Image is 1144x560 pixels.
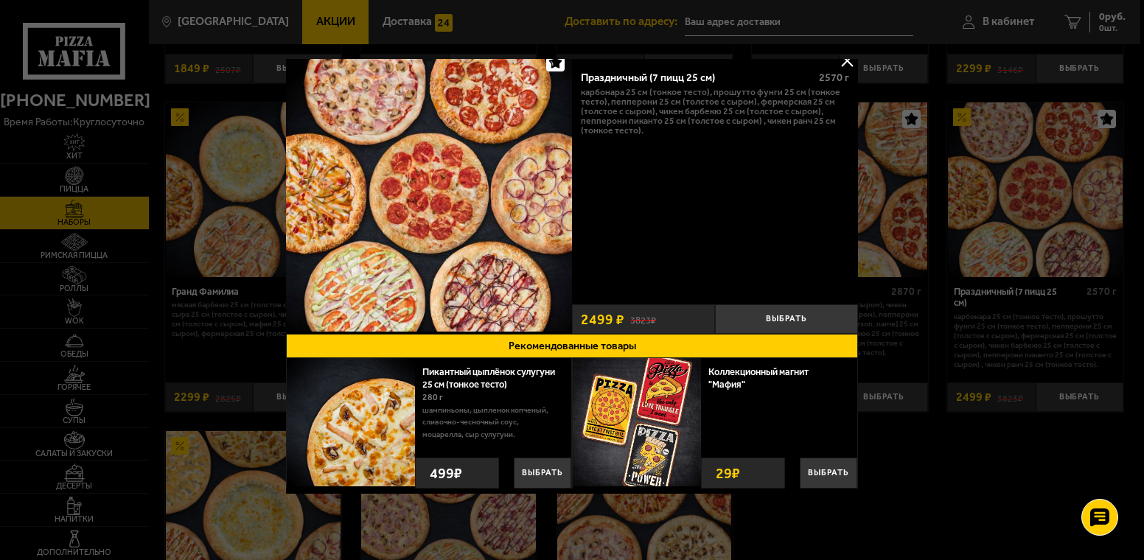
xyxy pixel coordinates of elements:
[819,71,849,84] span: 2570 г
[514,458,571,489] button: Выбрать
[422,392,443,402] span: 280 г
[286,334,858,358] button: Рекомендованные товары
[712,458,744,488] strong: 29 ₽
[581,312,624,326] span: 2499 ₽
[800,458,857,489] button: Выбрать
[286,46,572,334] a: Праздничный (7 пицц 25 см)
[581,71,808,84] div: Праздничный (7 пицц 25 см)
[630,313,656,326] s: 3823 ₽
[581,88,849,136] p: Карбонара 25 см (тонкое тесто), Прошутто Фунги 25 см (тонкое тесто), Пепперони 25 см (толстое с с...
[715,304,858,334] button: Выбрать
[426,458,466,488] strong: 499 ₽
[708,366,809,390] a: Коллекционный магнит "Мафия"
[286,46,572,332] img: Праздничный (7 пицц 25 см)
[422,405,560,441] p: шампиньоны, цыпленок копченый, сливочно-чесночный соус, моцарелла, сыр сулугуни.
[422,366,555,390] a: Пикантный цыплёнок сулугуни 25 см (тонкое тесто)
